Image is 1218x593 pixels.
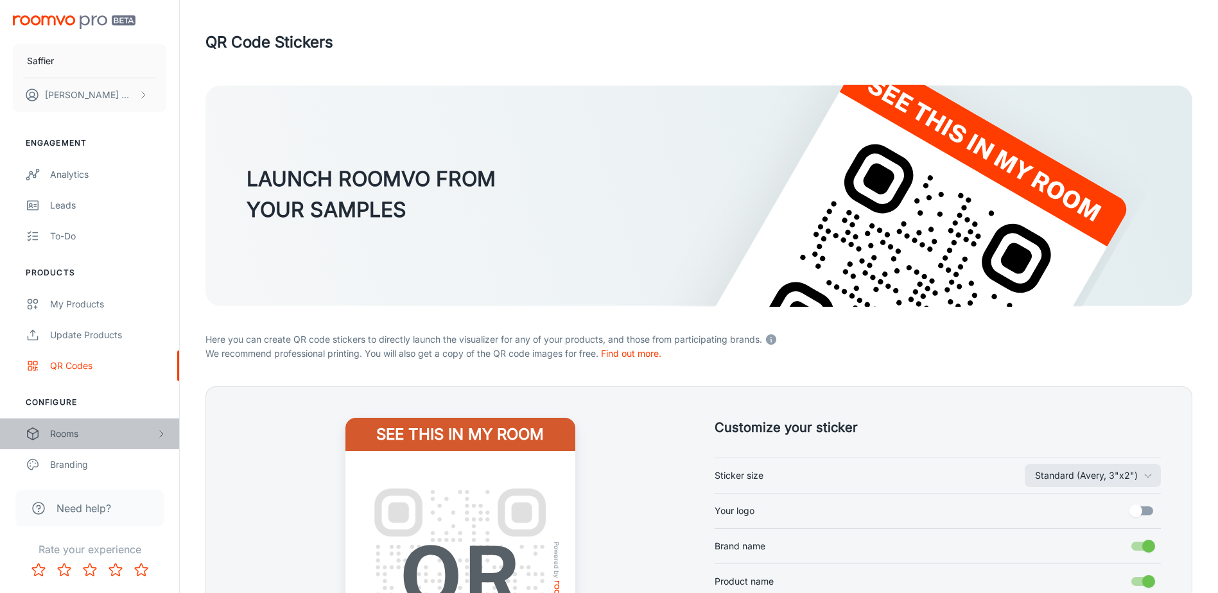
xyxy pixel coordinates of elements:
div: To-do [50,229,166,243]
span: Product name [715,574,774,589]
span: Need help? [57,501,111,516]
div: Branding [50,458,166,472]
h3: LAUNCH ROOMVO FROM YOUR SAMPLES [247,164,496,225]
span: Sticker size [715,468,763,483]
a: Find out more. [601,348,661,359]
button: Saffier [13,44,166,78]
button: Sticker size [1025,464,1161,487]
button: [PERSON_NAME] Meijer [13,78,166,112]
img: Roomvo PRO Beta [13,15,135,29]
span: Powered by [550,541,563,578]
h4: See this in my room [345,418,575,451]
button: Rate 2 star [51,557,77,583]
button: Rate 5 star [128,557,154,583]
button: Rate 3 star [77,557,103,583]
div: QR Codes [50,359,166,373]
p: Saffier [27,54,54,68]
div: Leads [50,198,166,212]
p: Here you can create QR code stickers to directly launch the visualizer for any of your products, ... [205,330,1192,347]
span: Brand name [715,539,765,553]
button: Rate 1 star [26,557,51,583]
div: My Products [50,297,166,311]
span: Your logo [715,504,754,518]
h1: QR Code Stickers [205,31,333,54]
div: Analytics [50,168,166,182]
div: Rooms [50,427,156,441]
div: Update Products [50,328,166,342]
button: Rate 4 star [103,557,128,583]
p: [PERSON_NAME] Meijer [45,88,135,102]
h5: Customize your sticker [715,418,1161,437]
p: We recommend professional printing. You will also get a copy of the QR code images for free. [205,347,1192,361]
p: Rate your experience [10,542,169,557]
